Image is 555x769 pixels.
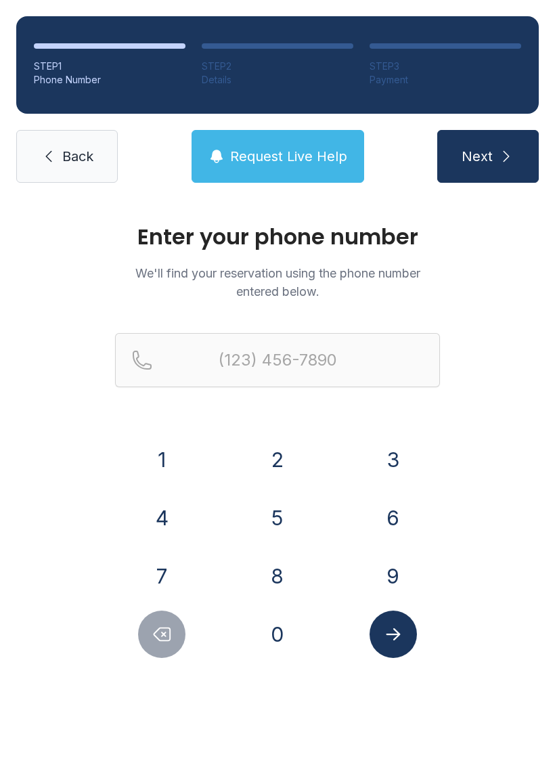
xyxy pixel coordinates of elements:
[138,436,185,483] button: 1
[115,333,440,387] input: Reservation phone number
[254,494,301,542] button: 5
[370,611,417,658] button: Submit lookup form
[62,147,93,166] span: Back
[370,552,417,600] button: 9
[115,226,440,248] h1: Enter your phone number
[115,264,440,301] p: We'll find your reservation using the phone number entered below.
[370,436,417,483] button: 3
[138,611,185,658] button: Delete number
[138,494,185,542] button: 4
[202,60,353,73] div: STEP 2
[254,611,301,658] button: 0
[370,60,521,73] div: STEP 3
[254,552,301,600] button: 8
[202,73,353,87] div: Details
[462,147,493,166] span: Next
[254,436,301,483] button: 2
[370,494,417,542] button: 6
[230,147,347,166] span: Request Live Help
[370,73,521,87] div: Payment
[34,73,185,87] div: Phone Number
[138,552,185,600] button: 7
[34,60,185,73] div: STEP 1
